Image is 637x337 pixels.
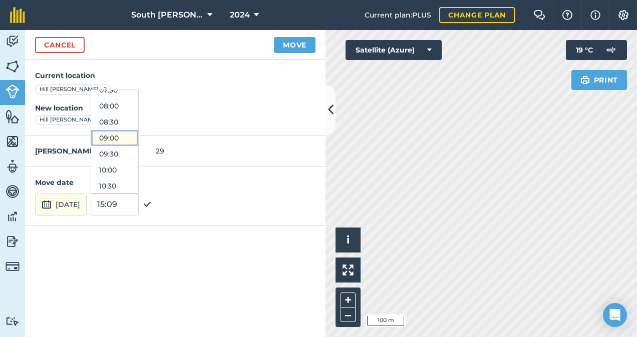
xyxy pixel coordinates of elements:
img: svg+xml;base64,PD94bWwgdmVyc2lvbj0iMS4wIiBlbmNvZGluZz0idXRmLTgiPz4KPCEtLSBHZW5lcmF0b3I6IEFkb2JlIE... [6,316,20,326]
h4: Current location [35,70,315,81]
div: Open Intercom Messenger [603,303,627,327]
img: svg+xml;base64,PD94bWwgdmVyc2lvbj0iMS4wIiBlbmNvZGluZz0idXRmLTgiPz4KPCEtLSBHZW5lcmF0b3I6IEFkb2JlIE... [42,198,52,210]
img: svg+xml;base64,PD94bWwgdmVyc2lvbj0iMS4wIiBlbmNvZGluZz0idXRmLTgiPz4KPCEtLSBHZW5lcmF0b3I6IEFkb2JlIE... [6,234,20,249]
strong: [PERSON_NAME] and Group [35,146,138,155]
img: fieldmargin Logo [10,7,25,23]
button: [DATE] [35,193,87,215]
button: 09:30 [91,146,138,162]
img: svg+xml;base64,PHN2ZyB4bWxucz0iaHR0cDovL3d3dy53My5vcmcvMjAwMC9zdmciIHdpZHRoPSIxNyIgaGVpZ2h0PSIxNy... [590,9,600,21]
img: svg+xml;base64,PHN2ZyB4bWxucz0iaHR0cDovL3d3dy53My5vcmcvMjAwMC9zdmciIHdpZHRoPSI1NiIgaGVpZ2h0PSI2MC... [6,109,20,124]
button: 10:00 [91,162,138,178]
span: South [PERSON_NAME] [131,9,203,21]
img: svg+xml;base64,PD94bWwgdmVyc2lvbj0iMS4wIiBlbmNvZGluZz0idXRmLTgiPz4KPCEtLSBHZW5lcmF0b3I6IEFkb2JlIE... [6,84,20,98]
button: 08:00 [91,98,138,114]
div: Hill [PERSON_NAME] - 3 [35,115,111,125]
button: 07:30 [91,82,138,98]
button: Satellite (Azure) [346,40,442,60]
img: A question mark icon [561,10,573,20]
img: svg+xml;base64,PD94bWwgdmVyc2lvbj0iMS4wIiBlbmNvZGluZz0idXRmLTgiPz4KPCEtLSBHZW5lcmF0b3I6IEFkb2JlIE... [6,184,20,199]
span: Current plan : PLUS [365,9,431,20]
img: svg+xml;base64,PD94bWwgdmVyc2lvbj0iMS4wIiBlbmNvZGluZz0idXRmLTgiPz4KPCEtLSBHZW5lcmF0b3I6IEFkb2JlIE... [6,34,20,49]
span: i [347,233,350,246]
h4: Move date [35,177,315,188]
div: 29 [25,135,326,167]
button: – [341,307,356,322]
img: A cog icon [617,10,629,20]
h4: New location [35,102,315,113]
button: i [336,227,361,252]
button: Move [274,37,315,53]
div: Hill [PERSON_NAME] - 2 [35,84,111,94]
a: Change plan [439,7,515,23]
button: Print [571,70,627,90]
img: svg+xml;base64,PHN2ZyB4bWxucz0iaHR0cDovL3d3dy53My5vcmcvMjAwMC9zdmciIHdpZHRoPSIxOCIgaGVpZ2h0PSIyNC... [143,198,152,210]
span: 2024 [230,9,250,21]
img: svg+xml;base64,PD94bWwgdmVyc2lvbj0iMS4wIiBlbmNvZGluZz0idXRmLTgiPz4KPCEtLSBHZW5lcmF0b3I6IEFkb2JlIE... [601,40,621,60]
button: + [341,292,356,307]
button: 09:00 [91,130,138,146]
img: Four arrows, one pointing top left, one top right, one bottom right and the last bottom left [343,264,354,275]
img: svg+xml;base64,PHN2ZyB4bWxucz0iaHR0cDovL3d3dy53My5vcmcvMjAwMC9zdmciIHdpZHRoPSI1NiIgaGVpZ2h0PSI2MC... [6,59,20,74]
span: 19 ° C [576,40,593,60]
button: 08:30 [91,114,138,130]
button: 10:30 [91,178,138,194]
img: svg+xml;base64,PD94bWwgdmVyc2lvbj0iMS4wIiBlbmNvZGluZz0idXRmLTgiPz4KPCEtLSBHZW5lcmF0b3I6IEFkb2JlIE... [6,209,20,224]
button: 19 °C [566,40,627,60]
a: Cancel [35,37,85,53]
img: svg+xml;base64,PHN2ZyB4bWxucz0iaHR0cDovL3d3dy53My5vcmcvMjAwMC9zdmciIHdpZHRoPSIxOSIgaGVpZ2h0PSIyNC... [580,74,590,86]
img: svg+xml;base64,PD94bWwgdmVyc2lvbj0iMS4wIiBlbmNvZGluZz0idXRmLTgiPz4KPCEtLSBHZW5lcmF0b3I6IEFkb2JlIE... [6,159,20,174]
img: Two speech bubbles overlapping with the left bubble in the forefront [533,10,545,20]
img: svg+xml;base64,PHN2ZyB4bWxucz0iaHR0cDovL3d3dy53My5vcmcvMjAwMC9zdmciIHdpZHRoPSI1NiIgaGVpZ2h0PSI2MC... [6,134,20,149]
img: svg+xml;base64,PD94bWwgdmVyc2lvbj0iMS4wIiBlbmNvZGluZz0idXRmLTgiPz4KPCEtLSBHZW5lcmF0b3I6IEFkb2JlIE... [6,259,20,273]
